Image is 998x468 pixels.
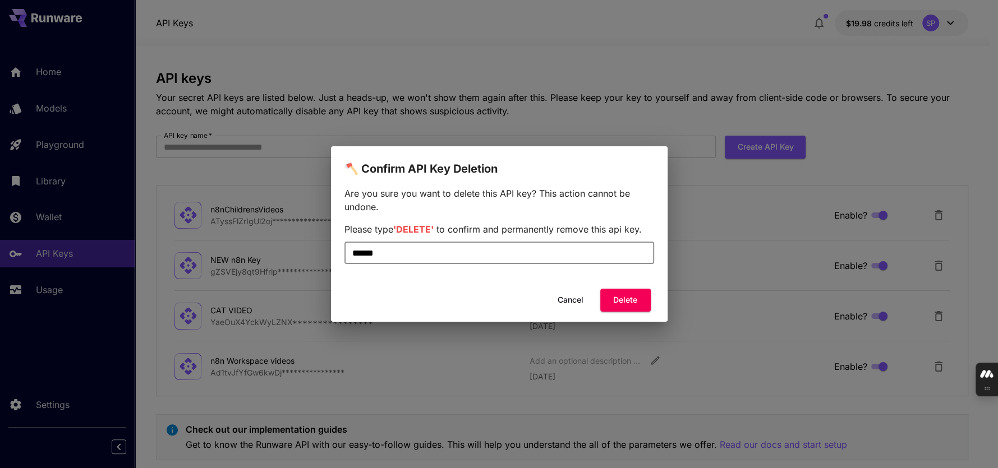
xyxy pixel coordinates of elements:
button: Delete [600,289,651,312]
button: Cancel [545,289,596,312]
p: Are you sure you want to delete this API key? This action cannot be undone. [344,187,654,214]
span: 'DELETE' [393,224,434,235]
h2: 🪓 Confirm API Key Deletion [331,146,668,178]
span: Please type to confirm and permanently remove this api key. [344,224,642,235]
